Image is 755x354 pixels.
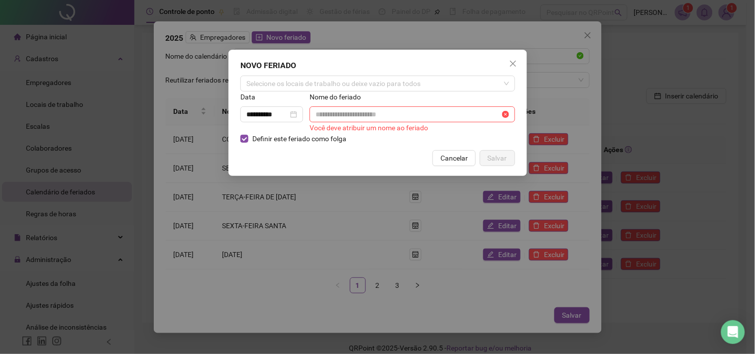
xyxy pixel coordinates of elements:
div: NOVO FERIADO [240,60,515,72]
div: Você deve atribuir um nome ao feriado [310,122,515,133]
label: Data [240,91,262,102]
label: Nome do feriado [310,91,367,102]
button: Salvar [480,150,515,166]
span: Definir este feriado como folga [248,133,350,144]
button: Close [505,56,521,72]
div: Open Intercom Messenger [721,320,745,344]
button: Cancelar [432,150,476,166]
span: close [509,60,517,68]
span: Cancelar [440,153,468,164]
